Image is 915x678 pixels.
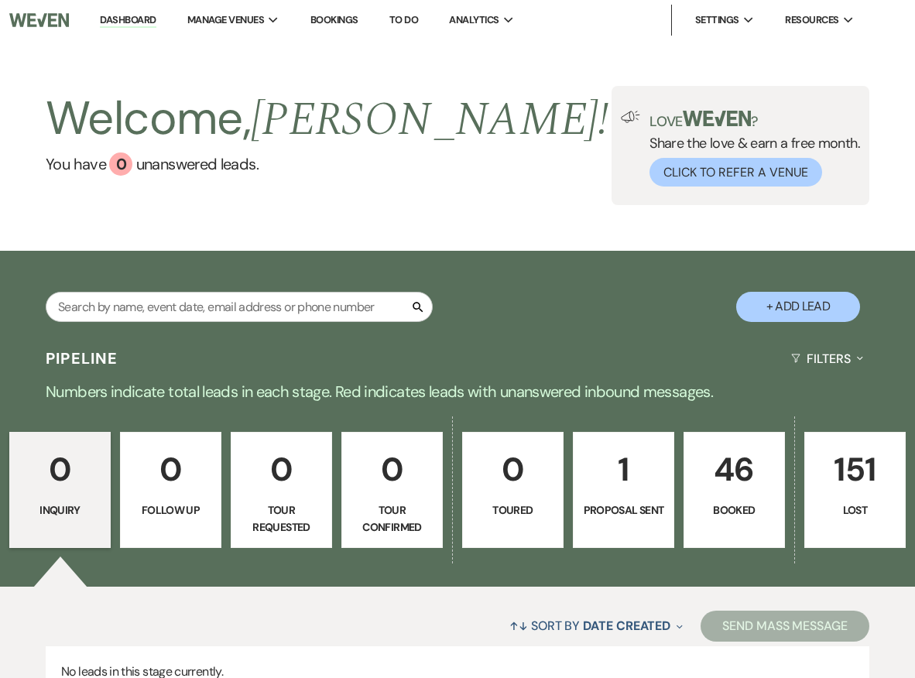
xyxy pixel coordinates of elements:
p: 0 [19,443,101,495]
a: 0Follow Up [120,432,221,548]
p: 0 [351,443,433,495]
span: [PERSON_NAME] ! [251,84,608,156]
a: 0Toured [462,432,564,548]
h3: Pipeline [46,348,118,369]
img: Weven Logo [9,4,69,36]
a: Bookings [310,13,358,26]
a: 1Proposal Sent [573,432,674,548]
p: 0 [241,443,322,495]
p: Inquiry [19,502,101,519]
input: Search by name, event date, email address or phone number [46,292,433,322]
span: Resources [785,12,838,28]
a: You have 0 unanswered leads. [46,152,608,176]
button: Click to Refer a Venue [649,158,822,187]
button: Filters [785,338,869,379]
span: Analytics [449,12,499,28]
button: Send Mass Message [701,611,869,642]
span: Manage Venues [187,12,264,28]
a: Dashboard [100,13,156,28]
div: Share the love & earn a free month. [640,111,860,187]
p: 1 [583,443,664,495]
p: Tour Confirmed [351,502,433,536]
h2: Welcome, [46,86,608,152]
a: 46Booked [684,432,785,548]
p: 46 [694,443,775,495]
p: 0 [472,443,553,495]
p: Lost [814,502,896,519]
p: Love ? [649,111,860,128]
p: 151 [814,443,896,495]
a: 151Lost [804,432,906,548]
p: Booked [694,502,775,519]
span: Date Created [583,618,670,634]
p: Tour Requested [241,502,322,536]
img: loud-speaker-illustration.svg [621,111,640,123]
span: ↑↓ [509,618,528,634]
img: weven-logo-green.svg [683,111,752,126]
a: 0Tour Requested [231,432,332,548]
p: Proposal Sent [583,502,664,519]
p: Toured [472,502,553,519]
p: Follow Up [130,502,211,519]
div: 0 [109,152,132,176]
a: To Do [389,13,418,26]
a: 0Inquiry [9,432,111,548]
button: Sort By Date Created [503,605,689,646]
a: 0Tour Confirmed [341,432,443,548]
button: + Add Lead [736,292,860,322]
span: Settings [695,12,739,28]
p: 0 [130,443,211,495]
